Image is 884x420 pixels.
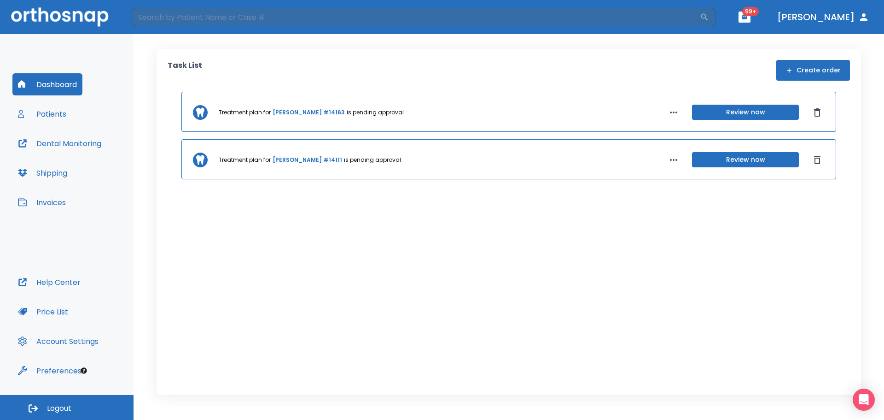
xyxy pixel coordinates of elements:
img: Orthosnap [11,7,109,26]
button: [PERSON_NAME] [773,9,873,25]
button: Account Settings [12,330,104,352]
button: Dashboard [12,73,82,95]
button: Review now [692,105,799,120]
button: Invoices [12,191,71,213]
button: Create order [776,60,850,81]
p: Treatment plan for [219,156,271,164]
button: Help Center [12,271,86,293]
p: is pending approval [347,108,404,117]
button: Dismiss [810,105,825,120]
div: Tooltip anchor [80,367,88,375]
button: Dental Monitoring [12,132,107,154]
a: [PERSON_NAME] #14163 [273,108,345,117]
input: Search by Patient Name or Case # [132,8,700,26]
span: Logout [47,403,71,414]
span: 99+ [742,7,759,16]
p: is pending approval [344,156,401,164]
button: Dismiss [810,153,825,167]
a: [PERSON_NAME] #14111 [273,156,342,164]
button: Price List [12,301,74,323]
button: Patients [12,103,72,125]
button: Review now [692,152,799,167]
button: Preferences [12,360,87,382]
p: Task List [168,60,202,81]
button: Shipping [12,162,73,184]
div: Open Intercom Messenger [853,389,875,411]
p: Treatment plan for [219,108,271,117]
